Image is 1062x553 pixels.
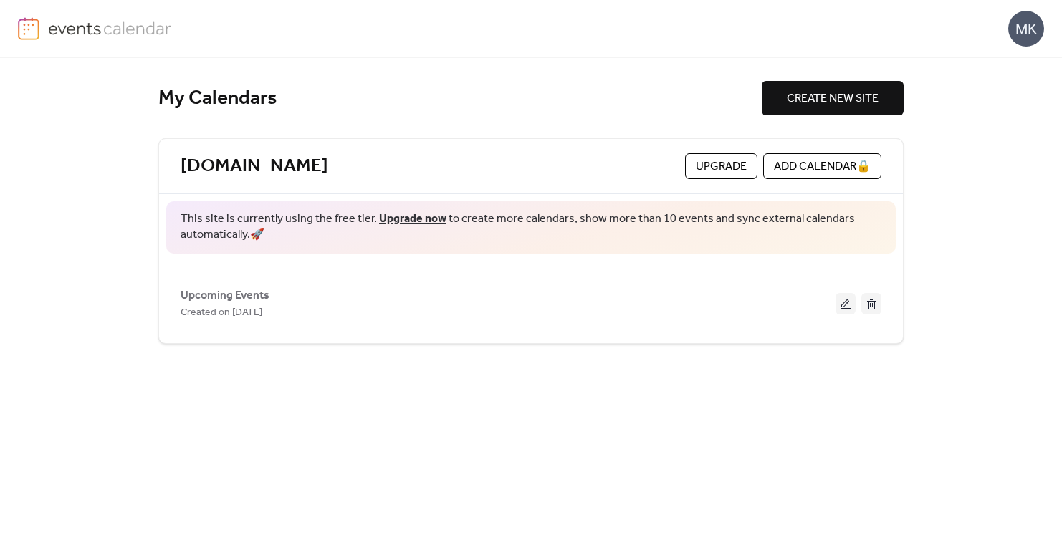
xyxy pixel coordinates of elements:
[762,81,904,115] button: CREATE NEW SITE
[1008,11,1044,47] div: MK
[787,90,879,107] span: CREATE NEW SITE
[181,211,881,244] span: This site is currently using the free tier. to create more calendars, show more than 10 events an...
[158,86,762,111] div: My Calendars
[379,208,446,230] a: Upgrade now
[696,158,747,175] span: Upgrade
[181,292,269,299] a: Upcoming Events
[181,304,262,322] span: Created on [DATE]
[181,287,269,304] span: Upcoming Events
[685,153,757,179] button: Upgrade
[181,155,328,178] a: [DOMAIN_NAME]
[18,17,39,40] img: logo
[48,17,172,39] img: logo-type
